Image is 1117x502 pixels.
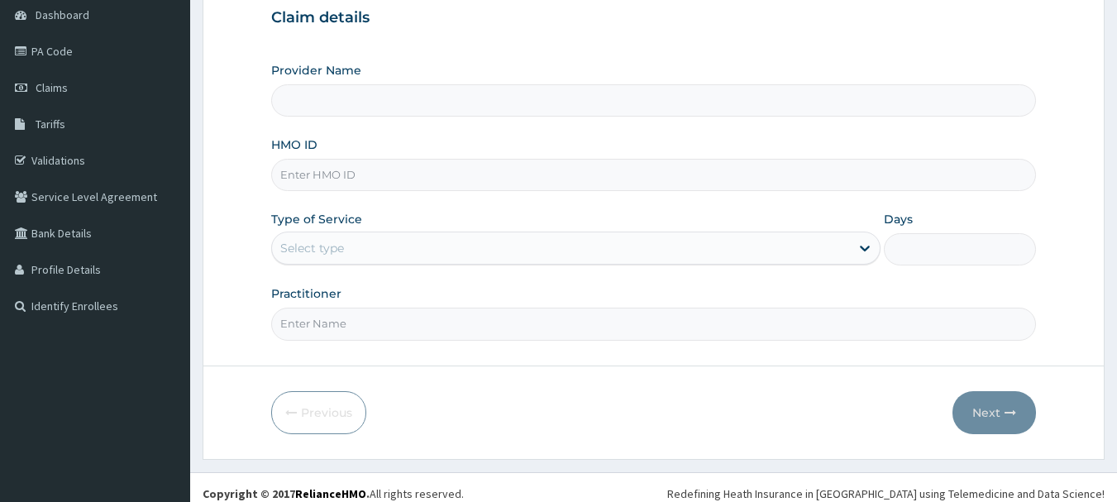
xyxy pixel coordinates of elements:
[271,285,341,302] label: Practitioner
[36,117,65,131] span: Tariffs
[271,308,1037,340] input: Enter Name
[952,391,1036,434] button: Next
[271,136,317,153] label: HMO ID
[36,80,68,95] span: Claims
[36,7,89,22] span: Dashboard
[271,62,361,79] label: Provider Name
[203,486,370,501] strong: Copyright © 2017 .
[280,240,344,256] div: Select type
[667,485,1105,502] div: Redefining Heath Insurance in [GEOGRAPHIC_DATA] using Telemedicine and Data Science!
[271,9,1037,27] h3: Claim details
[271,211,362,227] label: Type of Service
[295,486,366,501] a: RelianceHMO
[271,391,366,434] button: Previous
[884,211,913,227] label: Days
[271,159,1037,191] input: Enter HMO ID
